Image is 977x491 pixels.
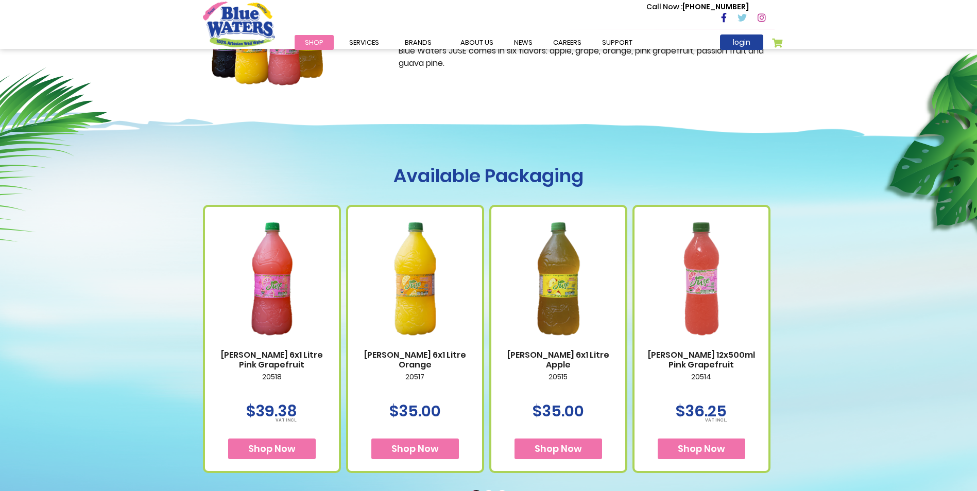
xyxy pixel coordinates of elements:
[502,208,615,349] img: BW Juse 6x1 Litre Apple
[248,442,296,455] span: Shop Now
[646,2,682,12] span: Call Now :
[215,373,329,394] p: 20518
[645,350,758,370] a: [PERSON_NAME] 12x500ml Pink Grapefruit
[502,350,615,370] a: [PERSON_NAME] 6x1 Litre Apple
[358,373,472,394] p: 20517
[504,35,543,50] a: News
[535,442,582,455] span: Shop Now
[349,38,379,47] span: Services
[215,350,329,370] a: [PERSON_NAME] 6x1 Litre Pink Grapefruit
[645,208,758,349] img: BW Juse 12x500ml Pink Grapefruit
[215,208,329,349] img: BW Juse 6x1 Litre Pink Grapefruit
[358,208,472,349] img: BW Juse 6x1 Litre Orange
[228,439,316,459] button: Shop Now
[678,442,725,455] span: Shop Now
[358,350,472,370] a: [PERSON_NAME] 6x1 Litre Orange
[399,32,775,69] p: A great tasting, low calorie (50% less), low sugar (50% Less), juice drink with added vitamins. B...
[203,2,275,47] a: store logo
[203,165,775,187] h1: Available Packaging
[720,34,763,50] a: login
[533,400,584,422] span: $35.00
[305,38,323,47] span: Shop
[645,373,758,394] p: 20514
[389,400,441,422] span: $35.00
[371,439,459,459] button: Shop Now
[543,35,592,50] a: careers
[646,2,749,12] p: [PHONE_NUMBER]
[391,442,439,455] span: Shop Now
[515,439,602,459] button: Shop Now
[676,400,727,422] span: $36.25
[502,373,615,394] p: 20515
[658,439,745,459] button: Shop Now
[450,35,504,50] a: about us
[246,400,297,422] span: $39.38
[592,35,643,50] a: support
[405,38,432,47] span: Brands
